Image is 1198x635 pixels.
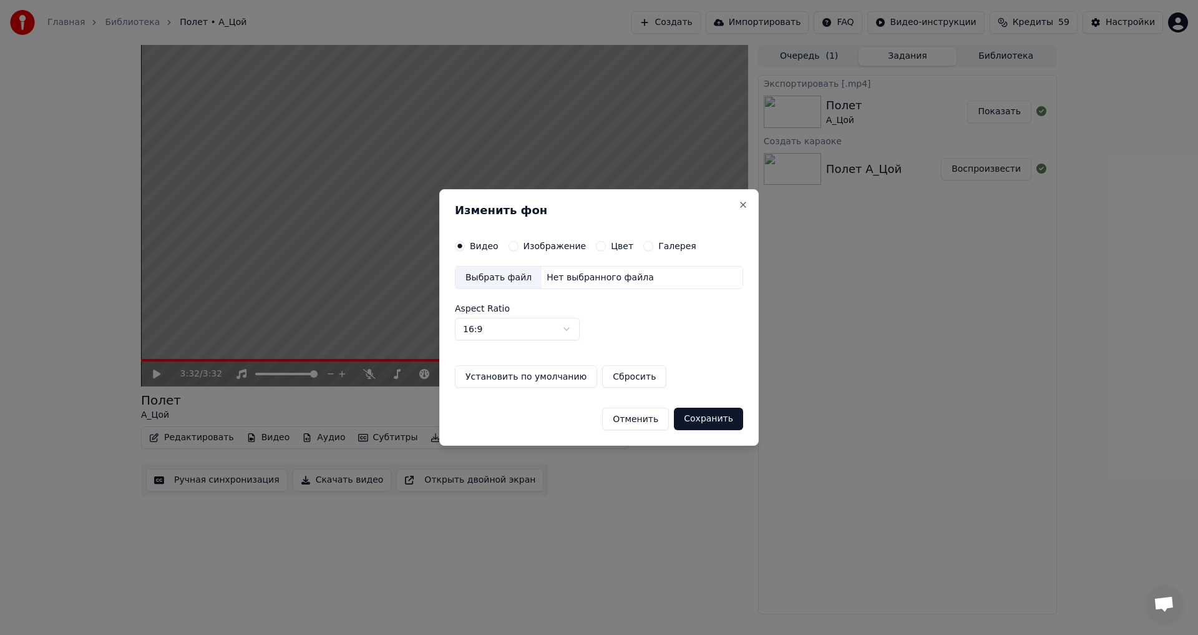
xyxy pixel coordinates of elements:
[455,365,597,388] button: Установить по умолчанию
[455,304,743,313] label: Aspect Ratio
[542,272,659,284] div: Нет выбранного файла
[611,242,633,250] label: Цвет
[658,242,696,250] label: Галерея
[455,267,542,289] div: Выбрать файл
[524,242,587,250] label: Изображение
[455,205,743,216] h2: Изменить фон
[602,365,666,388] button: Сбросить
[470,242,499,250] label: Видео
[602,408,669,430] button: Отменить
[674,408,743,430] button: Сохранить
